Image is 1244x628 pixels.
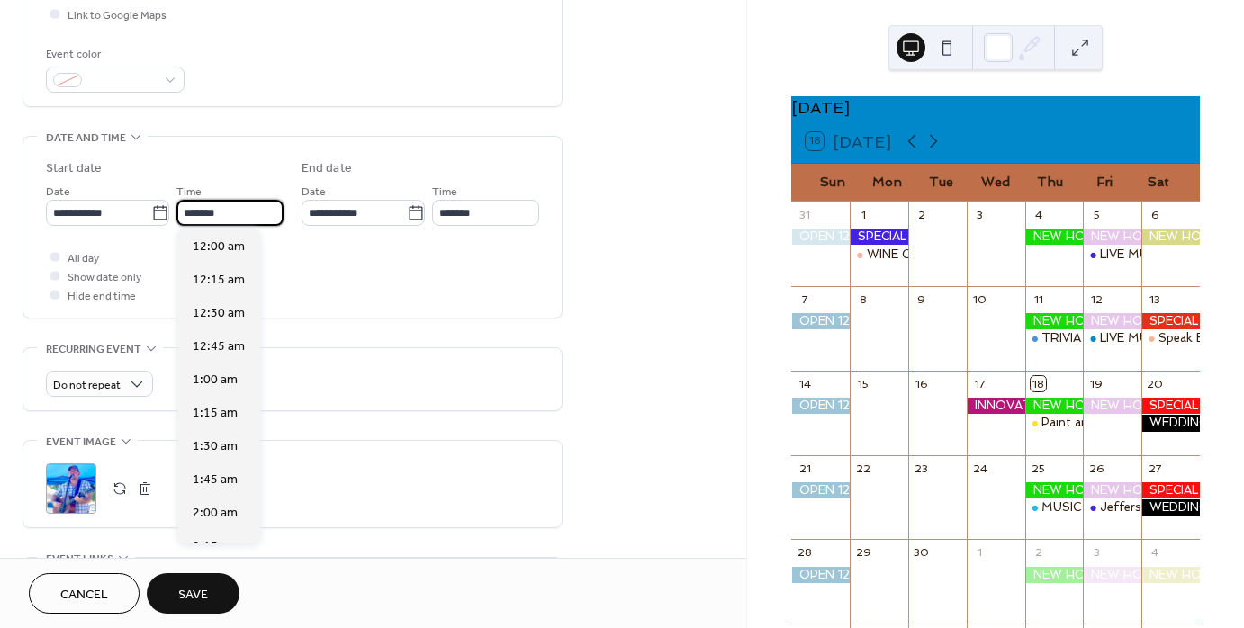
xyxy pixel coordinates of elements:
[302,183,326,202] span: Date
[46,463,96,514] div: ;
[302,159,352,178] div: End date
[1083,247,1141,263] div: LIVE MUSIC WITH Eli Cook
[1023,164,1077,201] div: Thu
[1141,499,1200,516] div: WEDDING AT THE HILLS!
[972,207,987,222] div: 3
[1025,499,1084,516] div: MUSIC BINGO NIGHT!
[1031,461,1046,476] div: 25
[969,164,1023,201] div: Wed
[798,376,813,391] div: 14
[1131,164,1185,201] div: Sat
[1083,499,1141,516] div: Jefferson Speedboat Band
[68,287,136,306] span: Hide end time
[46,433,116,452] span: Event image
[193,404,238,423] span: 1:15 am
[1083,229,1141,245] div: NEW HOURS! Open 12 - 8 p.m.
[193,371,238,390] span: 1:00 am
[1148,376,1163,391] div: 20
[193,337,245,356] span: 12:45 am
[1089,376,1104,391] div: 19
[193,271,245,290] span: 12:15 am
[1025,330,1084,346] div: TRIVIA NIGHT! RSVP today!
[798,207,813,222] div: 31
[1083,567,1141,583] div: NEW HOURS! Open 12 - 8 p.m.
[68,268,141,287] span: Show date only
[1077,164,1131,201] div: Fri
[1083,330,1141,346] div: LIVE MUSIC: BRENT HULL
[798,545,813,561] div: 28
[1148,292,1163,307] div: 13
[791,229,850,245] div: OPEN 12 - 5
[1089,461,1104,476] div: 26
[1148,207,1163,222] div: 6
[176,183,202,202] span: Time
[972,376,987,391] div: 17
[193,537,238,556] span: 2:15 am
[1025,482,1084,498] div: NEW HOURS!! Open 12 - 8
[1141,229,1200,245] div: NEW HOURS!! Open 12 - 8
[46,550,113,569] span: Event links
[860,164,914,201] div: Mon
[914,376,929,391] div: 16
[972,292,987,307] div: 10
[29,573,140,614] button: Cancel
[46,340,141,359] span: Recurring event
[432,183,457,202] span: Time
[1089,207,1104,222] div: 5
[791,482,850,498] div: OPEN 12 - 5
[1083,398,1141,414] div: NEW HOURS! Open 12 - 8 p.m.
[850,229,908,245] div: SPECIAL HOURS TODAY 12 - 4
[46,129,126,148] span: Date and time
[1041,330,1213,346] div: TRIVIA NIGHT! RSVP [DATE]!
[1141,567,1200,583] div: NEW HOURS!! Open 12 - 8
[806,164,860,201] div: Sun
[1141,330,1200,346] div: Speak Easy MURDER MYSTERY Dinner
[53,375,121,396] span: Do not repeat
[915,164,969,201] div: Tue
[856,292,871,307] div: 8
[193,437,238,456] span: 1:30 am
[856,207,871,222] div: 1
[46,183,70,202] span: Date
[850,247,908,263] div: WINE CLUB EXCLUSIVE RELEASE COOKOUT
[1041,499,1173,516] div: MUSIC BINGO NIGHT!
[791,313,850,329] div: OPEN 12 - 5
[1148,461,1163,476] div: 27
[1025,398,1084,414] div: NEW HOURS!! Open 12 - 8
[967,398,1025,414] div: INNOVATE AND ELEVATE Business Summit
[856,461,871,476] div: 22
[178,586,208,605] span: Save
[798,461,813,476] div: 21
[791,96,1200,120] div: [DATE]
[1141,482,1200,498] div: SPECIAL HOURS
[1025,313,1084,329] div: NEW HOURS!! Open 12 - 8
[1141,398,1200,414] div: SPECIAL HOURS
[1031,292,1046,307] div: 11
[972,461,987,476] div: 24
[1041,415,1156,431] div: Paint and Sip Night!
[46,159,102,178] div: Start date
[972,545,987,561] div: 1
[1031,545,1046,561] div: 2
[193,304,245,323] span: 12:30 am
[1025,229,1084,245] div: NEW HOURS!! Open 12 - 8
[914,545,929,561] div: 30
[867,247,1130,263] div: WINE CLUB EXCLUSIVE RELEASE COOKOUT
[798,292,813,307] div: 7
[914,207,929,222] div: 2
[1148,545,1163,561] div: 4
[68,6,167,25] span: Link to Google Maps
[1083,313,1141,329] div: NEW HOURS! Open 12 - 8 p.m.
[60,586,108,605] span: Cancel
[1025,415,1084,431] div: Paint and Sip Night!
[193,504,238,523] span: 2:00 am
[68,249,99,268] span: All day
[193,238,245,256] span: 12:00 am
[46,45,181,64] div: Event color
[1031,207,1046,222] div: 4
[791,567,850,583] div: OPEN 12 - 5
[1025,567,1084,583] div: NEW HOURS!! Open 12 - 8
[1089,292,1104,307] div: 12
[1089,545,1104,561] div: 3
